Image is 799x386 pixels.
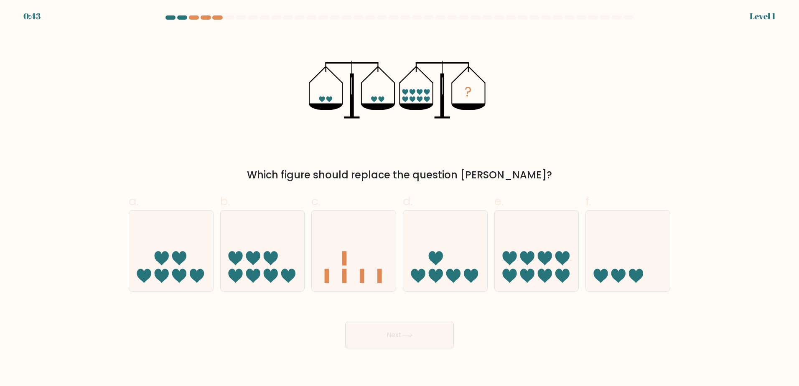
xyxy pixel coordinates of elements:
[403,193,413,209] span: d.
[129,193,139,209] span: a.
[220,193,230,209] span: b.
[494,193,504,209] span: e.
[134,168,665,183] div: Which figure should replace the question [PERSON_NAME]?
[23,10,41,23] div: 0:43
[311,193,321,209] span: c.
[465,82,472,101] tspan: ?
[345,322,454,348] button: Next
[750,10,776,23] div: Level 1
[585,193,591,209] span: f.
